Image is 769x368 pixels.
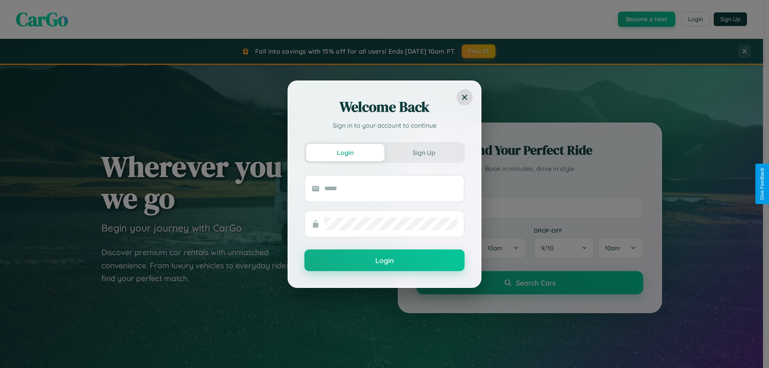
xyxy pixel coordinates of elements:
[304,249,465,271] button: Login
[759,168,765,200] div: Give Feedback
[306,144,384,161] button: Login
[304,121,465,130] p: Sign in to your account to continue
[384,144,463,161] button: Sign Up
[304,97,465,117] h2: Welcome Back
